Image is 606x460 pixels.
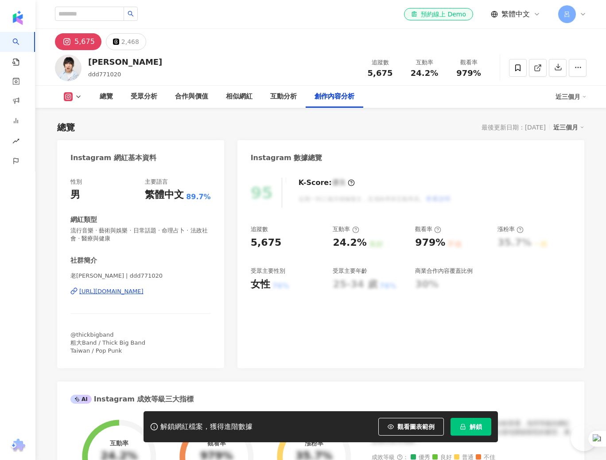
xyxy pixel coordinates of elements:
a: search [12,32,30,67]
div: 互動分析 [270,91,297,102]
div: AI [70,395,92,404]
div: Instagram 數據總覽 [251,153,322,163]
button: 解鎖 [451,418,491,436]
div: 追蹤數 [251,225,268,233]
span: ddd771020 [88,71,121,78]
div: 追蹤數 [363,58,397,67]
div: 創作內容分析 [315,91,354,102]
div: 979% [415,236,445,250]
div: 漲粉率 [497,225,524,233]
div: 社群簡介 [70,256,97,265]
a: 預約線上 Demo [404,8,473,20]
div: 5,675 [251,236,282,250]
div: 漲粉率 [305,440,323,447]
div: 性別 [70,178,82,186]
span: 老[PERSON_NAME] | ddd771020 [70,272,211,280]
div: 近三個月 [553,122,584,133]
span: 呂 [564,9,570,19]
div: 受眾主要性別 [251,267,285,275]
div: [PERSON_NAME] [88,56,162,67]
div: 相似網紅 [226,91,252,102]
div: 繁體中文 [145,188,184,202]
div: 總覽 [57,121,75,134]
div: 最後更新日期：[DATE] [482,124,546,131]
span: 流行音樂 · 藝術與娛樂 · 日常話題 · 命理占卜 · 法政社會 · 醫療與健康 [70,227,211,243]
button: 2,468 [106,33,146,50]
div: 互動率 [110,440,128,447]
span: 89.7% [186,192,211,202]
span: 觀看圖表範例 [397,423,435,430]
div: 觀看率 [207,440,226,447]
div: 5,675 [74,35,95,48]
img: KOL Avatar [55,55,82,81]
div: 觀看率 [452,58,486,67]
span: 979% [456,69,481,78]
div: 受眾主要年齡 [333,267,367,275]
div: 預約線上 Demo [411,10,466,19]
span: rise [12,132,19,152]
button: 5,675 [55,33,101,50]
div: 總覽 [100,91,113,102]
div: 網紅類型 [70,215,97,224]
div: 女性 [251,278,270,291]
div: 解鎖網紅檔案，獲得進階數據 [160,422,252,432]
div: 受眾分析 [131,91,157,102]
span: @thickbigband 粗大Band / Thick Big Band Taiwan / Pop Punk [70,331,145,354]
span: lock [460,424,466,430]
div: 近三個月 [555,90,587,104]
span: 5,675 [368,68,393,78]
div: K-Score : [299,178,355,188]
img: logo icon [11,11,25,25]
div: 互動率 [333,225,359,233]
div: Instagram 成效等級三大指標 [70,394,194,404]
div: 男 [70,188,80,202]
div: 商業合作內容覆蓋比例 [415,267,473,275]
img: chrome extension [9,439,27,453]
div: 24.2% [333,236,366,250]
span: 解鎖 [470,423,482,430]
div: Instagram 網紅基本資料 [70,153,156,163]
div: [URL][DOMAIN_NAME] [79,287,144,295]
div: 觀看率 [415,225,441,233]
span: search [128,11,134,17]
div: 合作與價值 [175,91,208,102]
a: [URL][DOMAIN_NAME] [70,287,211,295]
div: 2,468 [121,35,139,48]
span: 繁體中文 [501,9,530,19]
span: 24.2% [411,69,438,78]
div: 主要語言 [145,178,168,186]
button: 觀看圖表範例 [378,418,444,436]
div: 互動率 [408,58,441,67]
